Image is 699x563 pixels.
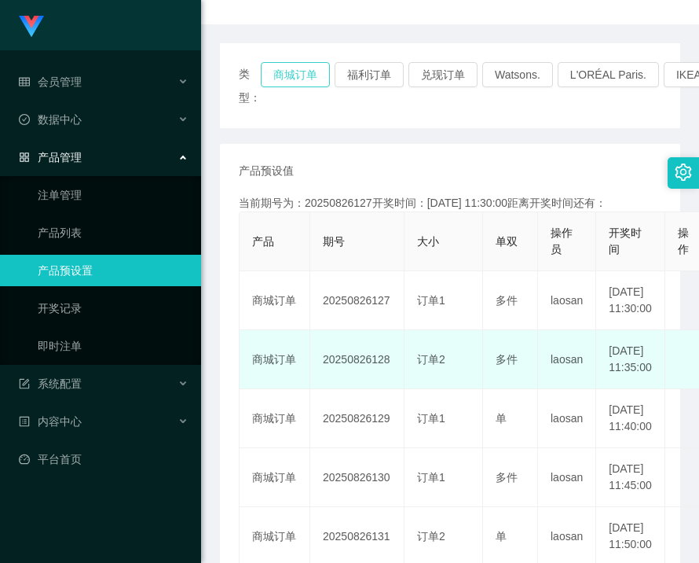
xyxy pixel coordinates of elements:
[310,330,404,389] td: 20250826128
[408,62,478,87] button: 兑现订单
[596,330,665,389] td: [DATE] 11:35:00
[323,235,345,248] span: 期号
[596,448,665,507] td: [DATE] 11:45:00
[252,235,274,248] span: 产品
[38,293,188,324] a: 开奖记录
[19,443,188,475] a: 图标: dashboard平台首页
[239,62,261,109] span: 类型：
[19,378,30,389] i: 图标: form
[239,163,294,179] span: 产品预设值
[38,217,188,248] a: 产品列表
[38,255,188,286] a: 产品预设置
[496,530,507,543] span: 单
[240,448,310,507] td: 商城订单
[596,271,665,330] td: [DATE] 11:30:00
[19,415,82,428] span: 内容中心
[496,412,507,425] span: 单
[310,389,404,448] td: 20250826129
[38,330,188,362] a: 即时注单
[310,448,404,507] td: 20250826130
[240,389,310,448] td: 商城订单
[239,195,661,212] div: 当前期号为：20250826127开奖时间：[DATE] 11:30:00距离开奖时间还有：
[19,416,30,427] i: 图标: profile
[19,151,82,164] span: 产品管理
[678,226,689,256] span: 操作
[496,471,518,484] span: 多件
[538,448,596,507] td: laosan
[496,235,518,248] span: 单双
[19,16,44,38] img: logo.9652507e.png
[240,330,310,389] td: 商城订单
[19,377,82,390] span: 系统配置
[538,389,596,448] td: laosan
[19,75,82,88] span: 会员管理
[538,330,596,389] td: laosan
[19,114,30,125] i: 图标: check-circle-o
[417,353,445,366] span: 订单2
[38,179,188,211] a: 注单管理
[240,271,310,330] td: 商城订单
[675,164,692,181] i: 图标: setting
[496,353,518,366] span: 多件
[558,62,659,87] button: L'ORÉAL Paris.
[482,62,553,87] button: Watsons.
[551,226,573,256] span: 操作员
[609,226,642,256] span: 开奖时间
[538,271,596,330] td: laosan
[19,76,30,87] i: 图标: table
[417,471,445,484] span: 订单1
[19,152,30,163] i: 图标: appstore-o
[261,62,330,87] button: 商城订单
[596,389,665,448] td: [DATE] 11:40:00
[417,412,445,425] span: 订单1
[417,530,445,543] span: 订单2
[496,294,518,307] span: 多件
[19,113,82,126] span: 数据中心
[310,271,404,330] td: 20250826127
[417,294,445,307] span: 订单1
[335,62,404,87] button: 福利订单
[417,235,439,248] span: 大小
